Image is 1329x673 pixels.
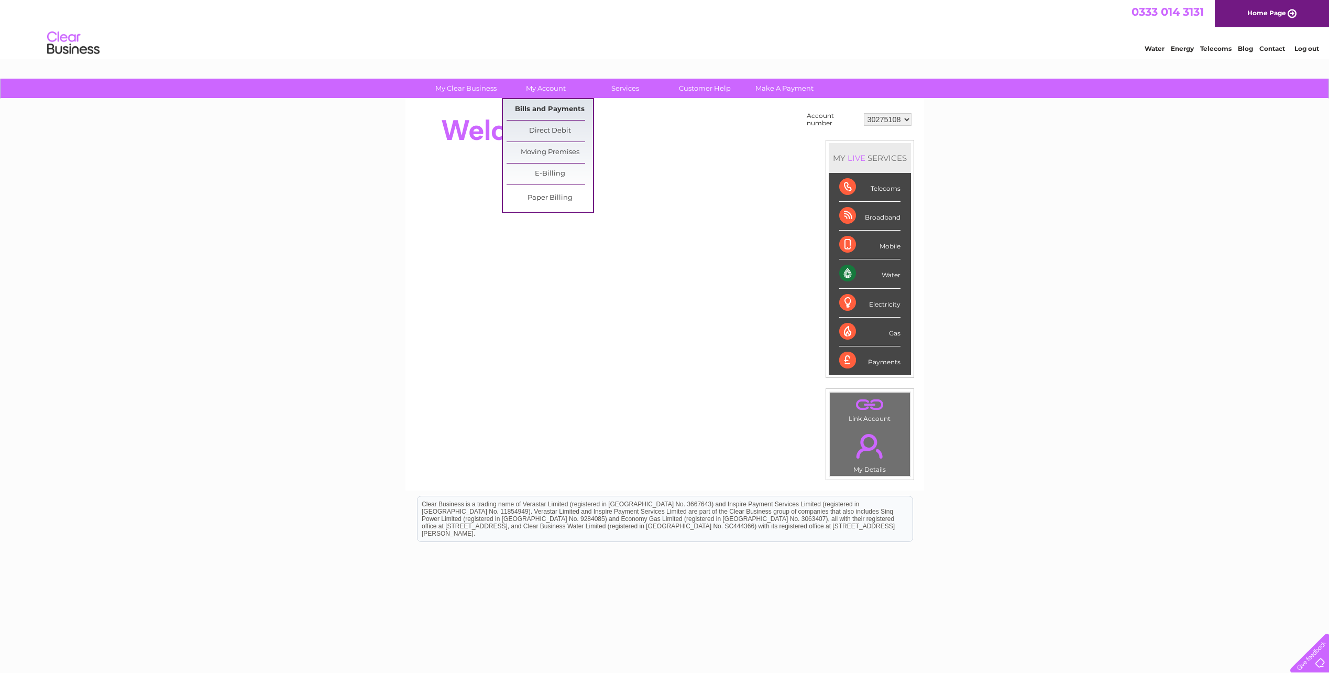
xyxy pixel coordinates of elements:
div: Broadband [839,202,900,231]
div: Water [839,259,900,288]
div: Payments [839,346,900,375]
td: Link Account [829,392,910,425]
div: Electricity [839,289,900,318]
a: . [832,395,907,414]
a: Customer Help [662,79,748,98]
a: Blog [1238,45,1253,52]
a: Moving Premises [507,142,593,163]
img: logo.png [47,27,100,59]
div: MY SERVICES [829,143,911,173]
a: E-Billing [507,164,593,184]
a: Contact [1259,45,1285,52]
td: My Details [829,425,910,476]
a: Water [1145,45,1165,52]
a: Log out [1294,45,1319,52]
a: Energy [1171,45,1194,52]
a: Telecoms [1200,45,1232,52]
a: Services [582,79,668,98]
a: Make A Payment [741,79,828,98]
div: Gas [839,318,900,346]
a: My Account [502,79,589,98]
a: Paper Billing [507,188,593,209]
a: Direct Debit [507,121,593,142]
div: Mobile [839,231,900,259]
a: My Clear Business [423,79,509,98]
a: Bills and Payments [507,99,593,120]
a: . [832,428,907,464]
a: 0333 014 3131 [1132,5,1204,18]
div: LIVE [845,153,867,163]
td: Account number [804,110,861,129]
div: Clear Business is a trading name of Verastar Limited (registered in [GEOGRAPHIC_DATA] No. 3667643... [418,6,913,51]
div: Telecoms [839,173,900,202]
